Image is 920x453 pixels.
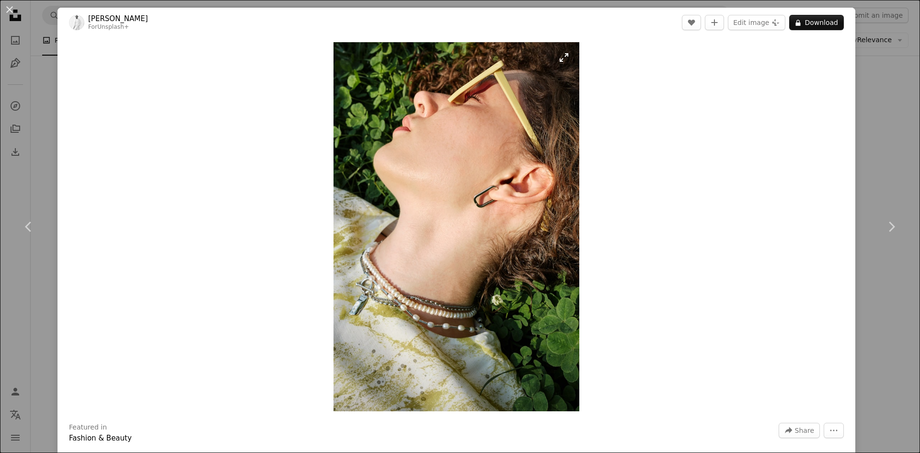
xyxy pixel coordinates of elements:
[779,423,820,438] button: Share this image
[728,15,785,30] button: Edit image
[795,423,814,438] span: Share
[97,23,129,30] a: Unsplash+
[88,14,148,23] a: [PERSON_NAME]
[333,42,579,411] button: Zoom in on this image
[862,181,920,273] a: Next
[69,15,84,30] img: Go to Andrej Lišakov's profile
[682,15,701,30] button: Like
[69,423,107,432] h3: Featured in
[333,42,579,411] img: a woman laying in the grass with her eyes closed
[69,434,132,442] a: Fashion & Beauty
[88,23,148,31] div: For
[705,15,724,30] button: Add to Collection
[824,423,844,438] button: More Actions
[789,15,844,30] button: Download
